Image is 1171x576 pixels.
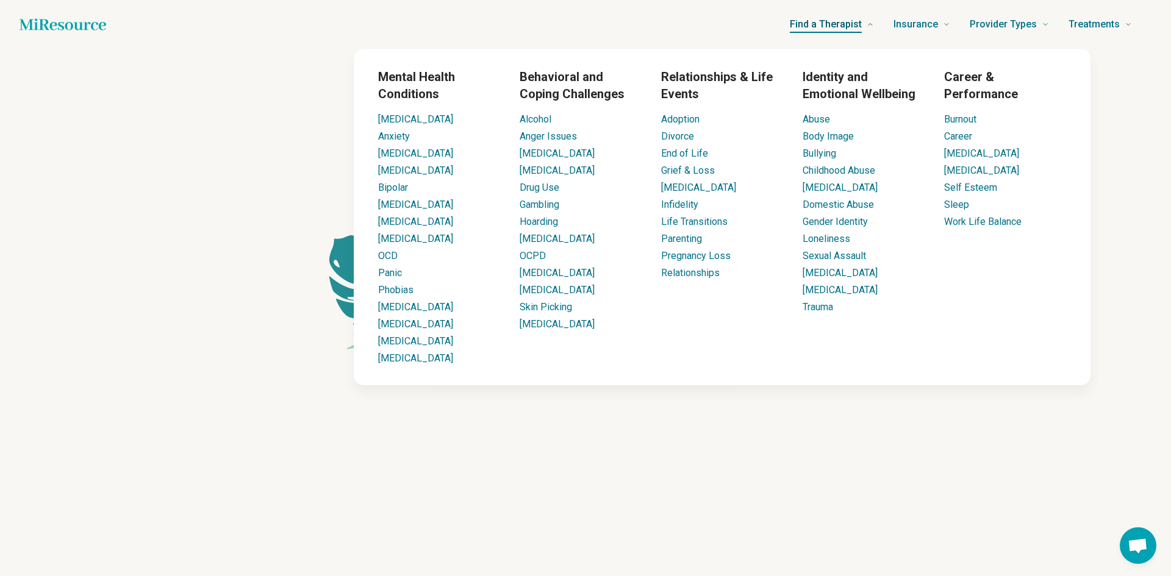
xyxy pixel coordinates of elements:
[661,216,728,227] a: Life Transitions
[378,113,453,125] a: [MEDICAL_DATA]
[661,130,694,142] a: Divorce
[1120,527,1156,564] div: Open chat
[944,130,972,142] a: Career
[661,199,698,210] a: Infidelity
[790,16,862,33] span: Find a Therapist
[378,250,398,261] a: OCD
[520,68,642,102] h3: Behavioral and Coping Challenges
[661,68,783,102] h3: Relationships & Life Events
[944,216,1022,227] a: Work Life Balance
[803,68,925,102] h3: Identity and Emotional Wellbeing
[944,148,1019,159] a: [MEDICAL_DATA]
[520,113,551,125] a: Alcohol
[520,284,595,296] a: [MEDICAL_DATA]
[378,284,414,296] a: Phobias
[520,318,595,330] a: [MEDICAL_DATA]
[378,352,453,364] a: [MEDICAL_DATA]
[520,165,595,176] a: [MEDICAL_DATA]
[378,68,500,102] h3: Mental Health Conditions
[378,318,453,330] a: [MEDICAL_DATA]
[803,233,850,244] a: Loneliness
[378,267,402,279] a: Panic
[378,335,453,347] a: [MEDICAL_DATA]
[944,199,969,210] a: Sleep
[893,16,938,33] span: Insurance
[520,267,595,279] a: [MEDICAL_DATA]
[803,148,836,159] a: Bullying
[803,165,875,176] a: Childhood Abuse
[661,267,720,279] a: Relationships
[520,301,572,313] a: Skin Picking
[661,182,736,193] a: [MEDICAL_DATA]
[803,301,833,313] a: Trauma
[20,12,106,37] a: Home page
[803,250,866,261] a: Sexual Assault
[520,148,595,159] a: [MEDICAL_DATA]
[944,182,997,193] a: Self Esteem
[281,49,1164,385] div: Find a Therapist
[970,16,1037,33] span: Provider Types
[803,267,878,279] a: [MEDICAL_DATA]
[520,182,559,193] a: Drug Use
[803,216,868,227] a: Gender Identity
[520,233,595,244] a: [MEDICAL_DATA]
[520,130,577,142] a: Anger Issues
[803,284,878,296] a: [MEDICAL_DATA]
[944,68,1066,102] h3: Career & Performance
[944,113,976,125] a: Burnout
[520,216,558,227] a: Hoarding
[378,199,453,210] a: [MEDICAL_DATA]
[520,250,546,261] a: OCPD
[661,233,702,244] a: Parenting
[378,182,408,193] a: Bipolar
[378,216,453,227] a: [MEDICAL_DATA]
[944,165,1019,176] a: [MEDICAL_DATA]
[378,165,453,176] a: [MEDICAL_DATA]
[520,199,559,210] a: Gambling
[661,113,700,125] a: Adoption
[803,130,854,142] a: Body Image
[803,182,878,193] a: [MEDICAL_DATA]
[803,199,874,210] a: Domestic Abuse
[378,130,410,142] a: Anxiety
[803,113,830,125] a: Abuse
[661,148,708,159] a: End of Life
[378,148,453,159] a: [MEDICAL_DATA]
[1069,16,1120,33] span: Treatments
[661,165,715,176] a: Grief & Loss
[661,250,731,261] a: Pregnancy Loss
[378,233,453,244] a: [MEDICAL_DATA]
[378,301,453,313] a: [MEDICAL_DATA]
